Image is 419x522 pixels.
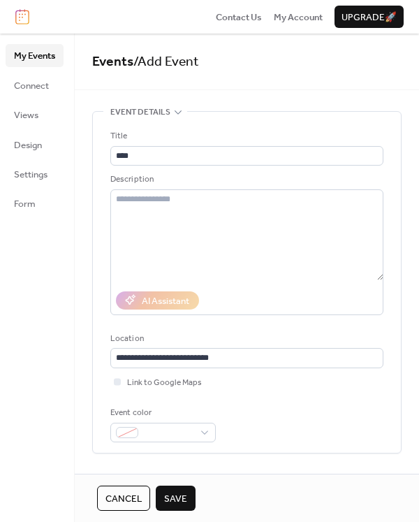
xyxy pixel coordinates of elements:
[92,49,133,75] a: Events
[15,9,29,24] img: logo
[14,79,49,93] span: Connect
[105,492,142,506] span: Cancel
[127,376,202,390] span: Link to Google Maps
[14,168,47,182] span: Settings
[341,10,397,24] span: Upgrade 🚀
[97,486,150,511] button: Cancel
[274,10,323,24] a: My Account
[14,197,36,211] span: Form
[110,173,381,187] div: Description
[110,106,170,119] span: Event details
[335,6,404,28] button: Upgrade🚀
[14,49,55,63] span: My Events
[216,10,262,24] a: Contact Us
[6,74,64,96] a: Connect
[6,163,64,185] a: Settings
[156,486,196,511] button: Save
[14,108,38,122] span: Views
[110,406,213,420] div: Event color
[164,492,187,506] span: Save
[6,133,64,156] a: Design
[6,192,64,215] a: Form
[133,49,199,75] span: / Add Event
[110,470,170,484] span: Date and time
[14,138,42,152] span: Design
[6,44,64,66] a: My Events
[6,103,64,126] a: Views
[110,332,381,346] div: Location
[110,129,381,143] div: Title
